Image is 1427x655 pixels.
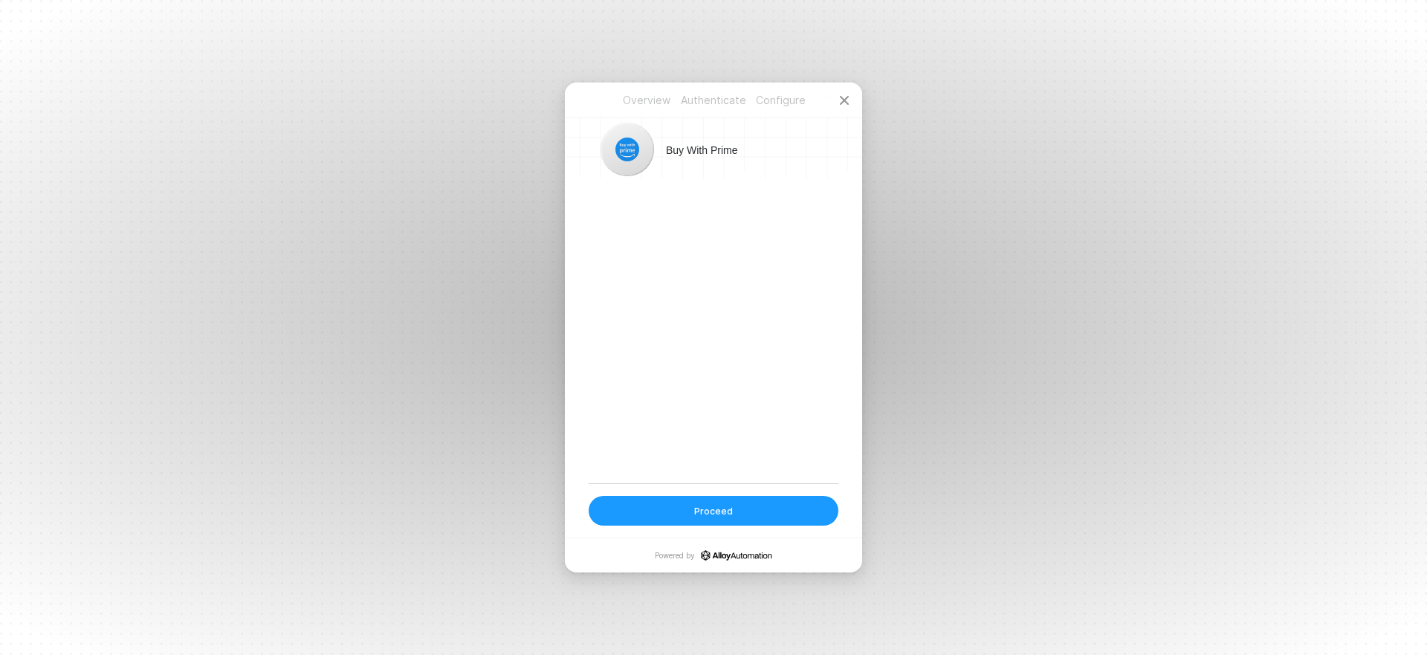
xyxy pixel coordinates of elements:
div: Proceed [694,505,733,517]
p: Configure [747,93,814,108]
a: icon-success [701,550,772,561]
span: icon-close [838,94,850,106]
p: Authenticate [680,93,747,108]
h1: Buy With Prime [666,143,737,158]
button: Proceed [589,496,838,526]
img: icon [615,138,639,161]
p: Overview [613,93,680,108]
p: Powered by [655,550,772,561]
